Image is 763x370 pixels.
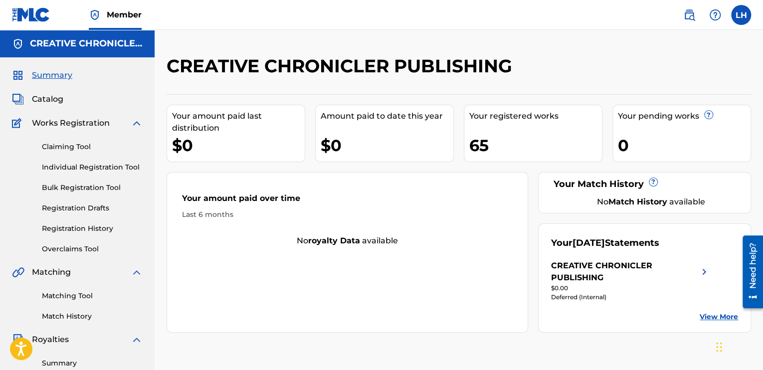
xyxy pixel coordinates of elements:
[131,266,143,278] img: expand
[32,69,72,81] span: Summary
[131,334,143,346] img: expand
[698,260,710,284] img: right chevron icon
[12,7,50,22] img: MLC Logo
[182,209,513,220] div: Last 6 months
[321,110,453,122] div: Amount paid to date this year
[30,38,143,49] h5: CREATIVE CHRONICLER PUBLISHING
[32,117,110,129] span: Works Registration
[608,197,667,206] strong: Match History
[12,266,24,278] img: Matching
[42,142,143,152] a: Claiming Tool
[12,334,24,346] img: Royalties
[618,134,751,157] div: 0
[12,38,24,50] img: Accounts
[182,192,513,209] div: Your amount paid over time
[731,5,751,25] div: User Menu
[32,266,71,278] span: Matching
[679,5,699,25] a: Public Search
[42,244,143,254] a: Overclaims Tool
[551,178,738,191] div: Your Match History
[107,9,142,20] span: Member
[172,134,305,157] div: $0
[32,334,69,346] span: Royalties
[42,223,143,234] a: Registration History
[551,284,710,293] div: $0.00
[649,178,657,186] span: ?
[12,117,25,129] img: Works Registration
[700,312,738,322] a: View More
[167,235,528,247] div: No available
[683,9,695,21] img: search
[551,236,659,250] div: Your Statements
[89,9,101,21] img: Top Rightsholder
[172,110,305,134] div: Your amount paid last distribution
[321,134,453,157] div: $0
[469,110,602,122] div: Your registered works
[167,55,517,77] h2: CREATIVE CHRONICLER PUBLISHING
[42,203,143,213] a: Registration Drafts
[12,93,63,105] a: CatalogCatalog
[551,260,710,302] a: CREATIVE CHRONICLER PUBLISHINGright chevron icon$0.00Deferred (Internal)
[42,162,143,173] a: Individual Registration Tool
[713,322,763,370] iframe: Chat Widget
[572,237,605,248] span: [DATE]
[42,291,143,301] a: Matching Tool
[42,311,143,322] a: Match History
[12,69,72,81] a: SummarySummary
[308,236,360,245] strong: royalty data
[551,293,710,302] div: Deferred (Internal)
[705,5,725,25] div: Help
[469,134,602,157] div: 65
[735,231,763,312] iframe: Resource Center
[42,183,143,193] a: Bulk Registration Tool
[12,93,24,105] img: Catalog
[716,332,722,362] div: Drag
[12,69,24,81] img: Summary
[32,93,63,105] span: Catalog
[709,9,721,21] img: help
[618,110,751,122] div: Your pending works
[131,117,143,129] img: expand
[564,196,738,208] div: No available
[42,358,143,369] a: Summary
[705,111,713,119] span: ?
[551,260,698,284] div: CREATIVE CHRONICLER PUBLISHING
